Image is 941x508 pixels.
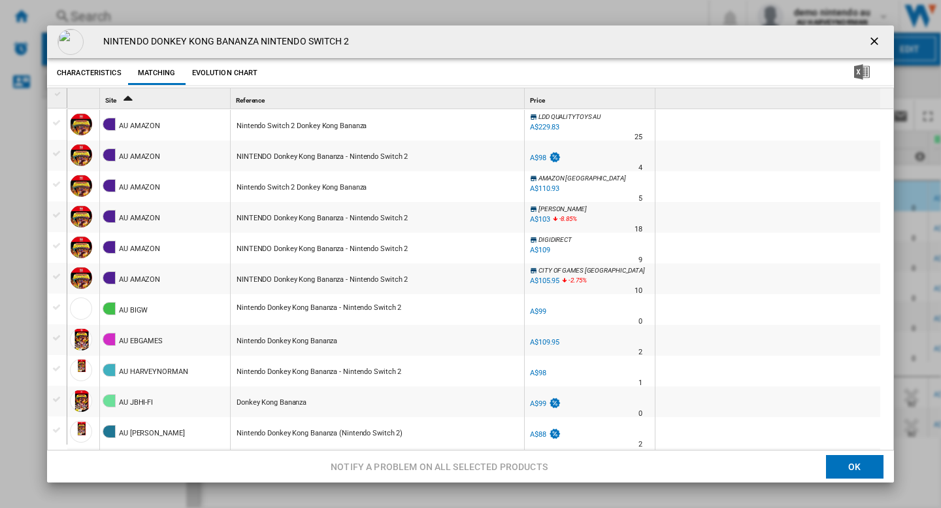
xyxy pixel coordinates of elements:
[231,294,524,324] div: https://www.bigw.com.au/product/donkey-kong-bananza-nintendo-switch-2/p/6024354
[47,25,894,483] md-dialog: Product popup
[527,88,655,109] div: Price Sort None
[236,97,265,104] span: Reference
[119,173,160,203] div: AU AMAZON
[97,35,350,48] h4: NINTENDO DONKEY KONG BANANZA NINTENDO SWITCH 2
[119,234,160,264] div: AU AMAZON
[530,154,546,162] div: A$98
[569,277,582,284] span: -2.75
[119,203,160,233] div: AU AMAZON
[237,142,408,172] div: NINTENDO Donkey Kong Bananza - Nintendo Switch 2
[530,369,546,377] div: A$98
[237,449,337,479] div: Nintendo Donkey Kong Bananza
[231,233,524,263] div: https://www.amazon.com.au/Donkey-Kong-Bananza-Nintendo-Switch/dp/B0FB2SCVMM
[103,88,230,109] div: Site Sort Ascending
[119,449,178,479] div: AU OFFICEWORKS
[237,234,408,264] div: NINTENDO Donkey Kong Bananza - Nintendo Switch 2
[237,388,306,418] div: Donkey Kong Bananza
[528,121,559,134] div: A$229.83
[119,357,188,387] div: AU HARVEYNORMAN
[530,277,559,285] div: A$105.95
[119,326,163,356] div: AU EBGAMES
[638,192,642,205] div: Delivery Time : 5 days
[231,448,524,478] div: https://www.officeworks.com.au/shop/officeworks/p/donkey-kong-bananza-ns2game2
[530,338,559,347] div: A$109.95
[233,88,524,109] div: Sort None
[237,418,403,449] div: Nintendo Donkey Kong Bananza (Nintendo Switch 2)
[237,265,408,295] div: NINTENDO Donkey Kong Bananza - Nintendo Switch 2
[237,173,367,203] div: Nintendo Switch 2 Donkey Kong Bananza
[567,275,575,290] i: %
[538,175,626,182] span: AMAZON [GEOGRAPHIC_DATA]
[559,215,573,222] span: -8.85
[231,356,524,386] div: https://www.harveynorman.com.au/donkey-kong-bananza-nintendo-switch-2.html
[237,293,401,323] div: Nintendo Donkey Kong Bananza - Nintendo Switch 2
[237,326,337,356] div: Nintendo Donkey Kong Bananza
[231,386,524,416] div: https://www.jbhifi.com.au/products/nintendo-switch-2-donkey-kong-bananza
[658,88,880,109] div: Sort None
[70,88,99,109] div: Sort None
[530,430,546,439] div: A$88
[528,275,559,288] div: A$105.95
[528,152,561,165] div: A$98
[119,296,148,326] div: AU BIGW
[103,88,230,109] div: Sort Ascending
[189,61,261,85] button: Evolution chart
[638,377,642,390] div: Delivery Time : 1 day
[558,213,566,229] i: %
[638,407,642,420] div: Delivery Time : 0 day
[528,305,546,318] div: A$99
[826,455,883,479] button: OK
[231,202,524,232] div: https://www.amazon.com.au/Donkey-Kong-Bananza-Nintendo-Switch/dp/B0FB2SCVMM
[233,88,524,109] div: Reference Sort None
[231,141,524,171] div: https://www.amazon.com.au/Donkey-Kong-Bananza-Nintendo-Switch/dp/B0FB2SCVMM
[638,438,642,451] div: Delivery Time : 2 days
[118,97,139,104] span: Sort Ascending
[833,61,891,85] button: Download in Excel
[638,346,642,359] div: Delivery Time : 2 days
[237,111,367,141] div: Nintendo Switch 2 Donkey Kong Bananza
[548,152,561,163] img: promotionV3.png
[638,254,642,267] div: Delivery Time : 9 days
[119,265,160,295] div: AU AMAZON
[119,388,153,418] div: AU JBHI-FI
[530,123,559,131] div: A$229.83
[231,325,524,355] div: https://www.ebgames.com.au/product/nintendo-switch-2/325335-donkey-kong-bananza
[231,171,524,201] div: https://www.amazon.com.au/Nintendo-Switch-Donkey-Kong-Bananza/dp/B0F3NVWM37
[528,213,550,226] div: A$103
[231,110,524,140] div: https://www.amazon.com.au/Nintendo-Switch-Donkey-Kong-Bananza/dp/B0F3NVWM37
[237,203,408,233] div: NINTENDO Donkey Kong Bananza - Nintendo Switch 2
[638,161,642,175] div: Delivery Time : 4 days
[105,97,116,104] span: Site
[530,184,559,193] div: A$110.93
[528,367,546,380] div: A$98
[548,428,561,439] img: promotionV3.png
[119,111,160,141] div: AU AMAZON
[119,418,184,449] div: AU [PERSON_NAME]
[548,398,561,409] img: promotionV3.png
[530,399,546,408] div: A$99
[638,315,642,328] div: Delivery Time : 0 day
[527,88,655,109] div: Sort None
[54,61,125,85] button: Characteristics
[538,236,572,243] span: DIGIDIRECT
[863,29,889,55] button: getI18NText('BUTTONS.CLOSE_DIALOG')
[530,246,550,254] div: A$109
[237,357,401,387] div: Nintendo Donkey Kong Bananza - Nintendo Switch 2
[528,428,561,441] div: A$88
[231,417,524,447] div: https://www.kogan.com/au/buy/donkey-kong-bananza-nintendo/
[528,398,561,411] div: A$99
[119,142,160,172] div: AU AMAZON
[58,29,84,55] img: 98013830643742.jpg
[538,205,587,212] span: [PERSON_NAME]
[530,97,545,104] span: Price
[854,64,870,80] img: excel-24x24.png
[530,215,550,224] div: A$103
[530,307,546,316] div: A$99
[635,223,642,236] div: Delivery Time : 18 days
[868,35,883,50] ng-md-icon: getI18NText('BUTTONS.CLOSE_DIALOG')
[231,263,524,294] div: https://www.amazon.com.au/Donkey-Kong-Bananza-Nintendo-Switch/dp/B0FB2SCVMM
[528,336,559,349] div: A$109.95
[528,244,550,257] div: A$109
[538,113,601,120] span: LDD QUALITYTOYS AU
